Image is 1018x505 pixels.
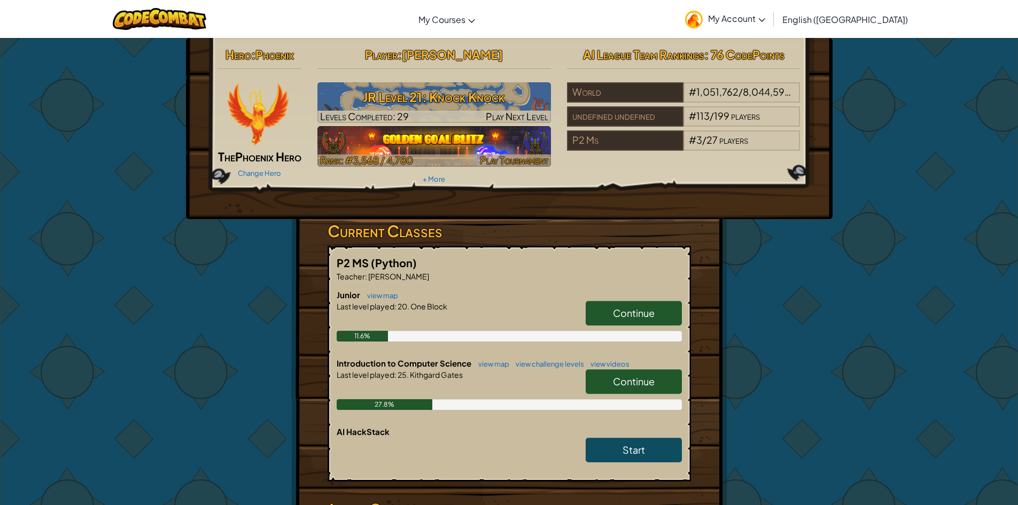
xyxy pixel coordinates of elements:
img: avatar [685,11,703,28]
span: P2 MS [337,256,371,269]
a: view map [473,360,509,368]
span: AI HackStack [337,426,390,437]
a: English ([GEOGRAPHIC_DATA]) [777,5,913,34]
a: Play Next Level [317,82,551,123]
span: Play Tournament [480,154,548,166]
a: Rank: #3,568 / 4,780Play Tournament [317,126,551,167]
span: The [218,149,235,164]
span: 113 [696,110,710,122]
a: Change Hero [238,169,281,177]
h3: Current Classes [328,219,691,243]
span: Phoenix Hero [235,149,301,164]
span: 27 [706,134,718,146]
span: Phoenix [255,47,294,62]
a: view map [362,291,398,300]
span: Continue [613,307,655,319]
img: Golden Goal [317,126,551,167]
img: Codecombat-Pets-Phoenix-01.png [226,82,290,146]
span: Introduction to Computer Science [337,358,473,368]
span: players [719,134,748,146]
a: P2 Ms#3/27players [567,141,801,153]
span: 1,051,762 [696,86,739,98]
span: English ([GEOGRAPHIC_DATA]) [782,14,908,25]
span: Rank: #3,568 / 4,780 [320,154,413,166]
span: / [710,110,714,122]
a: Start [586,438,682,462]
span: : [365,271,367,281]
span: Teacher [337,271,365,281]
span: : [394,370,397,379]
span: : [394,301,397,311]
a: My Courses [413,5,480,34]
span: # [689,86,696,98]
span: Start [623,444,645,456]
a: view videos [585,360,630,368]
span: Kithgard Gates [409,370,463,379]
span: players [731,110,760,122]
a: World#1,051,762/8,044,590players [567,92,801,105]
span: My Account [708,13,765,24]
span: # [689,134,696,146]
span: Continue [613,375,655,387]
span: / [702,134,706,146]
span: Last level played [337,370,394,379]
div: World [567,82,683,103]
div: undefined undefined [567,106,683,127]
span: My Courses [418,14,465,25]
a: + More [423,175,445,183]
a: undefined undefined#113/199players [567,116,801,129]
span: 199 [714,110,729,122]
a: My Account [680,2,771,36]
span: : [398,47,402,62]
span: Hero [226,47,251,62]
span: 3 [696,134,702,146]
span: : 76 CodePoints [704,47,784,62]
span: Last level played [337,301,394,311]
span: [PERSON_NAME] [402,47,503,62]
span: AI League Team Rankings [583,47,704,62]
span: Levels Completed: 29 [320,110,409,122]
span: players [793,86,822,98]
span: / [739,86,743,98]
img: JR Level 21: Knock Knock [317,82,551,123]
div: P2 Ms [567,130,683,151]
span: Player [365,47,398,62]
span: Junior [337,290,362,300]
h3: JR Level 21: Knock Knock [317,85,551,109]
div: 27.8% [337,399,433,410]
span: 20. [397,301,409,311]
div: 11.6% [337,331,388,341]
span: # [689,110,696,122]
span: : [251,47,255,62]
span: [PERSON_NAME] [367,271,429,281]
span: (Python) [371,256,417,269]
span: 8,044,590 [743,86,791,98]
span: Play Next Level [486,110,548,122]
img: CodeCombat logo [113,8,206,30]
a: view challenge levels [510,360,584,368]
span: 25. [397,370,409,379]
span: One Block [409,301,447,311]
